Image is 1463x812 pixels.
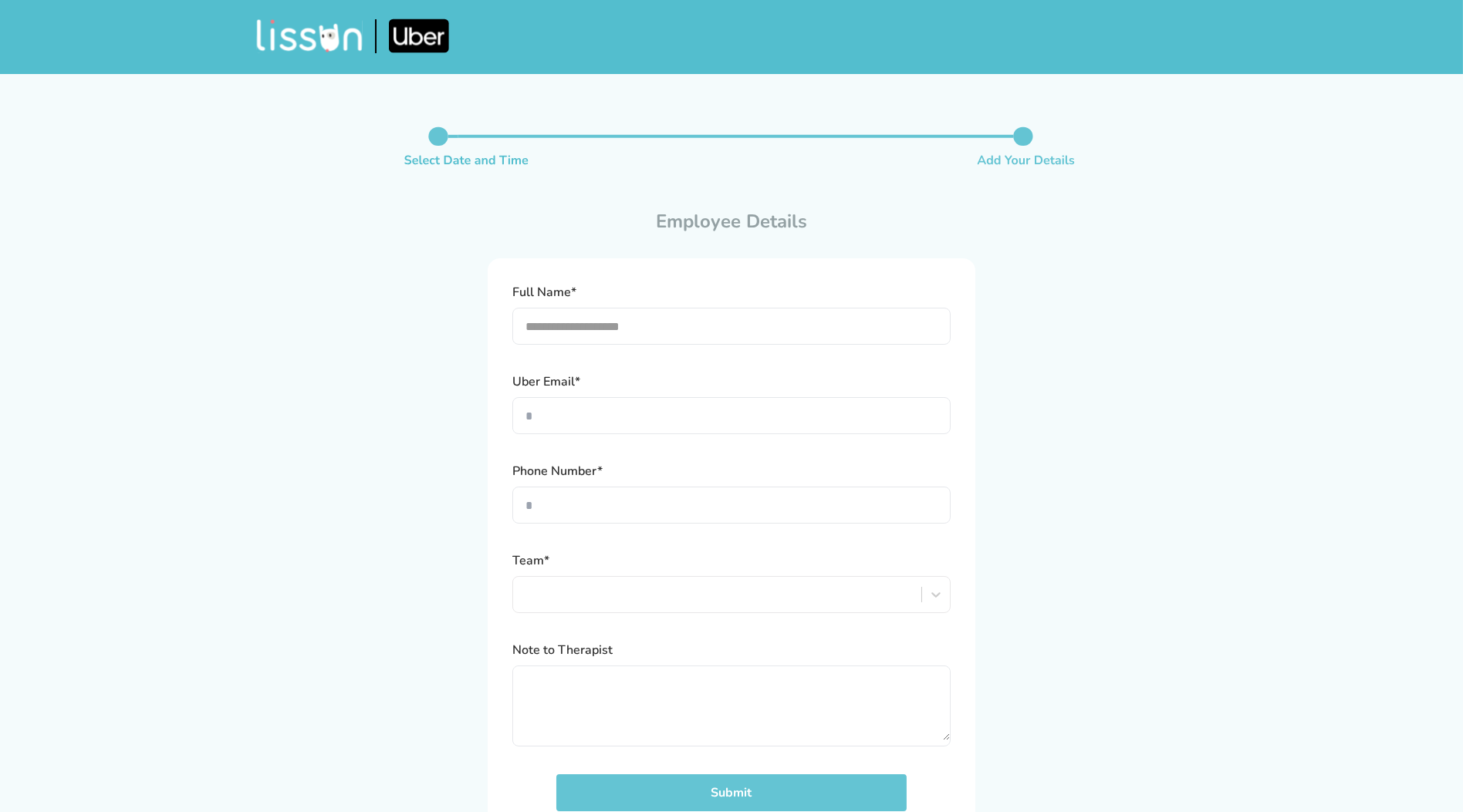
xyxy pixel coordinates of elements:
[512,372,951,391] label: Uber Email*
[512,552,549,569] label: Team*
[512,462,951,480] label: Phone Number*
[256,19,363,53] img: lissunapplogo.svg
[556,774,907,811] button: Submit
[389,19,449,54] img: uberLogo.svg
[512,283,951,302] label: Full Name*
[512,641,951,659] label: Note to Therapist
[388,123,1075,185] img: Progress2.svg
